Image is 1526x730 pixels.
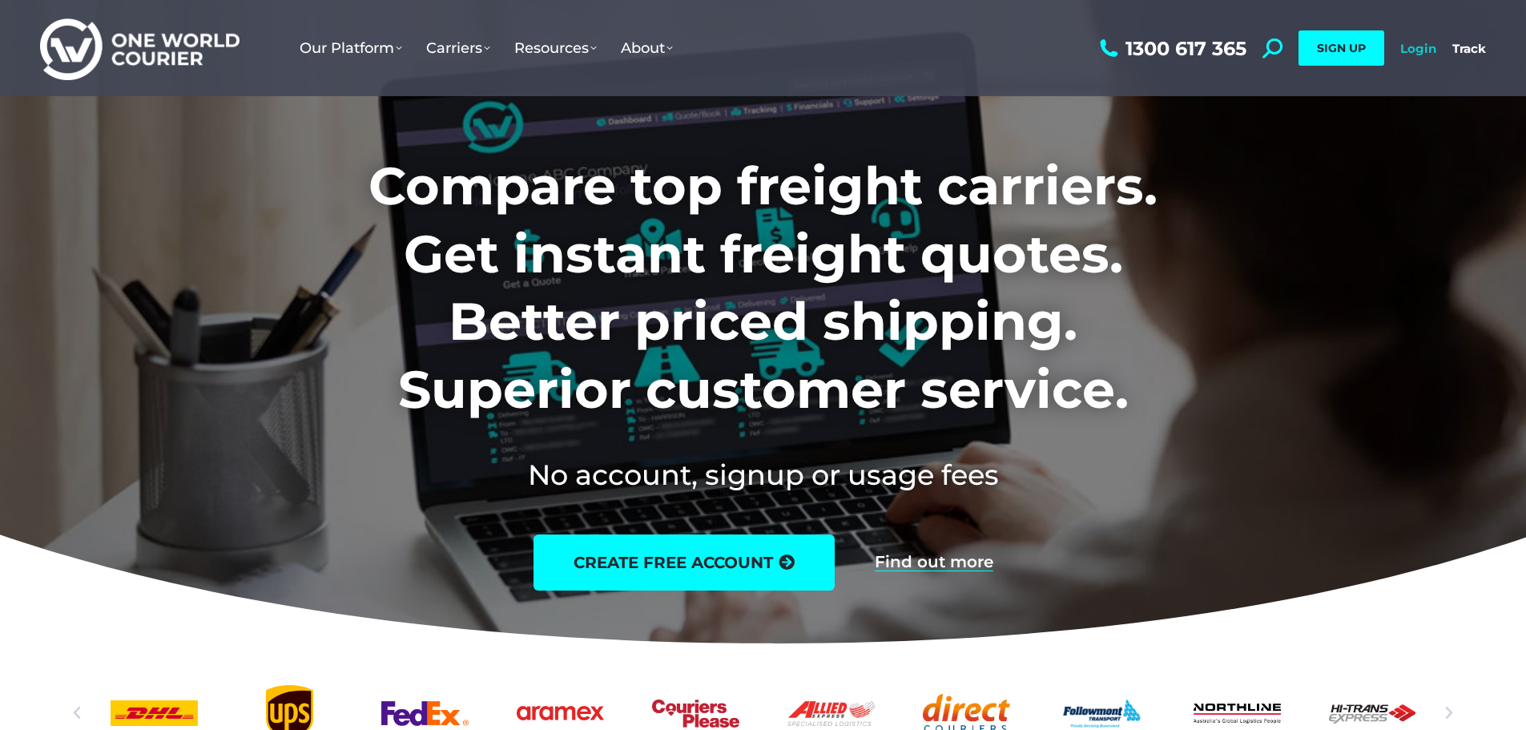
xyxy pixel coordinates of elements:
[288,23,414,73] a: Our Platform
[40,16,240,81] img: One World Courier
[502,23,609,73] a: Resources
[1400,41,1436,56] a: Login
[426,39,490,57] span: Carriers
[263,152,1263,423] h1: Compare top freight carriers. Get instant freight quotes. Better priced shipping. Superior custom...
[533,534,835,591] a: create free account
[1299,30,1384,66] a: SIGN UP
[514,39,597,57] span: Resources
[621,39,673,57] span: About
[300,39,402,57] span: Our Platform
[1452,41,1486,56] a: Track
[1317,41,1366,55] span: SIGN UP
[414,23,502,73] a: Carriers
[875,554,993,571] a: Find out more
[263,455,1263,494] h2: No account, signup or usage fees
[1096,38,1246,58] a: 1300 617 365
[609,23,685,73] a: About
